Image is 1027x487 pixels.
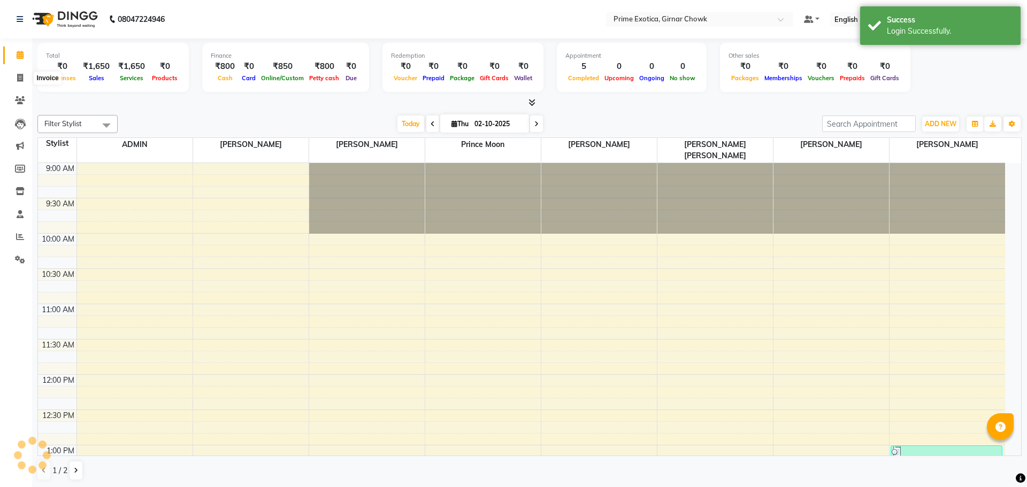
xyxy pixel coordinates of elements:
span: Online/Custom [258,74,306,82]
span: Voucher [391,74,420,82]
div: ₹800 [306,60,342,73]
span: [PERSON_NAME] [193,138,309,151]
div: ₹0 [342,60,361,73]
div: 12:00 PM [40,375,76,386]
span: Filter Stylist [44,119,82,128]
div: ₹0 [420,60,447,73]
div: Other sales [729,51,902,60]
span: 1 / 2 [52,465,67,476]
div: 12:30 PM [40,410,76,421]
span: Packages [729,74,762,82]
span: Cash [215,74,235,82]
div: Stylist [38,138,76,149]
span: Prince moon [425,138,541,151]
span: Wallet [511,74,535,82]
button: ADD NEW [922,117,959,132]
img: logo [27,4,101,34]
span: Memberships [762,74,805,82]
div: 9:00 AM [44,163,76,174]
span: Prepaids [837,74,868,82]
span: No show [667,74,698,82]
div: Redemption [391,51,535,60]
span: Products [149,74,180,82]
div: 5 [565,60,602,73]
div: ₹0 [46,60,79,73]
div: 9:30 AM [44,198,76,210]
span: [PERSON_NAME] [PERSON_NAME] [657,138,773,163]
b: 08047224946 [118,4,165,34]
span: Services [117,74,146,82]
div: 11:30 AM [40,339,76,351]
span: [PERSON_NAME] [890,138,1006,151]
div: ₹850 [258,60,306,73]
div: 10:00 AM [40,234,76,245]
div: Success [887,14,1013,26]
span: [PERSON_NAME] [309,138,425,151]
span: Card [239,74,258,82]
span: Package [447,74,477,82]
span: Prepaid [420,74,447,82]
div: Finance [211,51,361,60]
span: ADD NEW [925,120,956,128]
div: Invoice [34,72,61,84]
span: ADMIN [77,138,193,151]
div: ₹0 [511,60,535,73]
div: ₹1,650 [79,60,114,73]
div: ₹0 [447,60,477,73]
span: Ongoing [637,74,667,82]
div: ₹0 [729,60,762,73]
input: Search Appointment [822,115,916,132]
div: 1:00 PM [44,445,76,457]
span: [PERSON_NAME] [773,138,889,151]
div: Total [46,51,180,60]
div: Divya, TK01, 01:00 PM-01:30 PM, Hair (Girl) - Hair Cut + Wash + Style [891,446,1002,480]
div: 0 [667,60,698,73]
div: ₹0 [805,60,837,73]
div: Login Successfully. [887,26,1013,37]
div: ₹0 [837,60,868,73]
div: 0 [637,60,667,73]
div: 11:00 AM [40,304,76,315]
div: ₹800 [211,60,239,73]
span: Thu [449,120,471,128]
div: 10:30 AM [40,269,76,280]
div: 0 [602,60,637,73]
span: Sales [86,74,107,82]
div: ₹0 [391,60,420,73]
span: Gift Cards [868,74,902,82]
span: Gift Cards [477,74,511,82]
div: Appointment [565,51,698,60]
span: Petty cash [306,74,342,82]
div: ₹0 [477,60,511,73]
span: [PERSON_NAME] [541,138,657,151]
span: Due [343,74,359,82]
div: ₹0 [868,60,902,73]
div: ₹0 [149,60,180,73]
span: Vouchers [805,74,837,82]
span: Completed [565,74,602,82]
input: 2025-10-02 [471,116,525,132]
div: ₹0 [239,60,258,73]
span: Upcoming [602,74,637,82]
span: Today [397,115,424,132]
div: ₹0 [762,60,805,73]
div: ₹1,650 [114,60,149,73]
